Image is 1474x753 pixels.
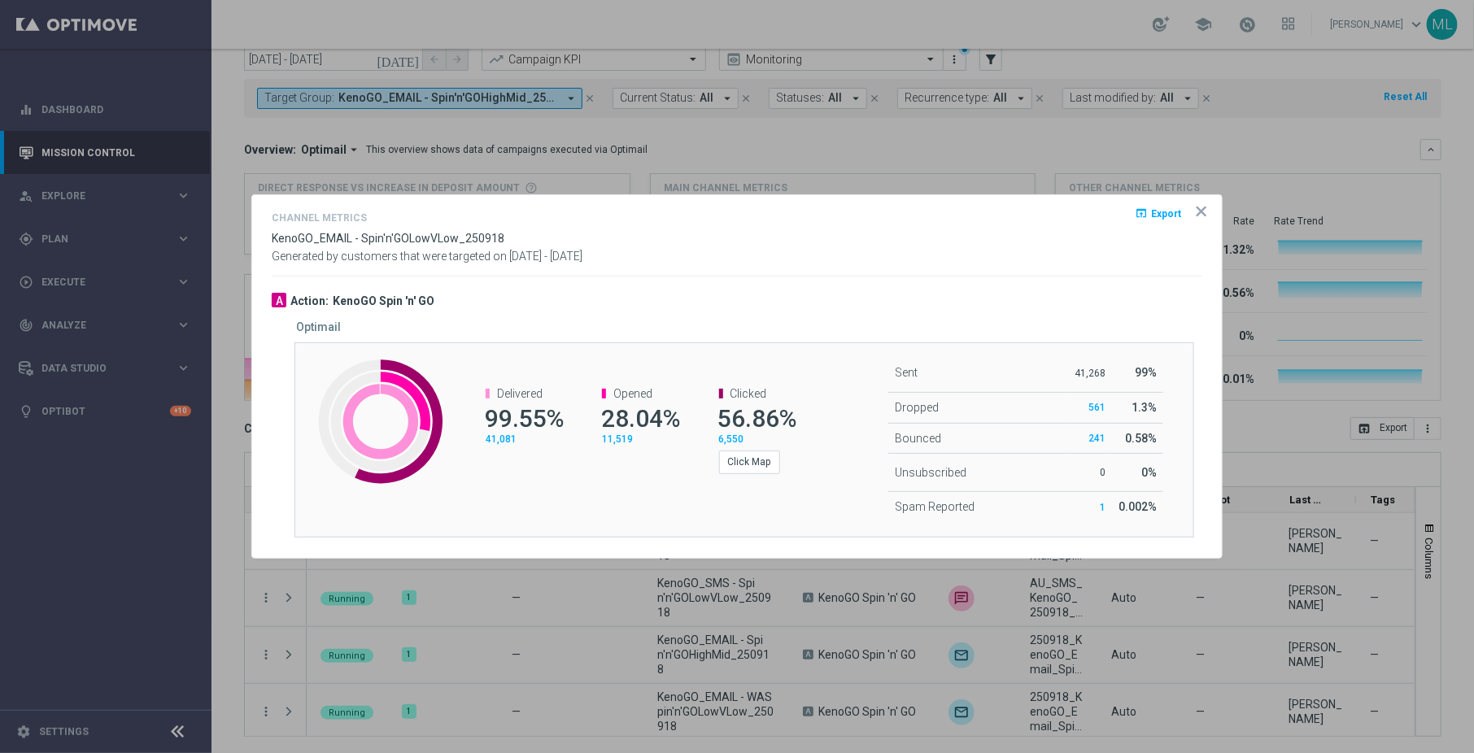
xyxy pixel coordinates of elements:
span: Export [1151,207,1181,219]
span: Clicked [730,387,767,400]
span: 99.55% [485,404,564,433]
span: 241 [1088,433,1105,444]
span: [DATE] - [DATE] [509,250,582,263]
button: open_in_browser Export [1133,203,1183,223]
span: 99% [1135,366,1157,379]
span: 6,550 [719,433,744,445]
button: Click Map [719,450,780,473]
span: 561 [1088,402,1105,413]
i: open_in_browser [1135,207,1148,220]
h3: KenoGO Spin 'n' GO [333,294,434,308]
span: 0.002% [1119,500,1157,513]
span: Delivered [497,387,543,400]
h3: Action: [290,294,329,308]
span: 41,081 [486,433,517,445]
p: 41,268 [1073,367,1105,380]
div: A [272,293,286,307]
span: 0.58% [1125,432,1157,445]
p: 0 [1073,466,1105,479]
span: 0% [1141,466,1157,479]
span: Spam Reported [895,500,975,513]
span: Sent [895,366,918,379]
span: Bounced [895,432,941,445]
span: Dropped [895,401,939,414]
span: KenoGO_EMAIL - Spin'n'GOLowVLow_250918 [272,232,504,245]
opti-icon: icon [1193,203,1210,220]
span: 56.86% [718,404,797,433]
span: Opened [613,387,652,400]
span: 1 [1100,502,1105,513]
span: Unsubscribed [895,466,966,479]
h5: Optimail [296,320,341,333]
span: 11,519 [602,433,633,445]
span: 1.3% [1132,401,1157,414]
span: 28.04% [601,404,680,433]
span: Generated by customers that were targeted on [272,250,507,263]
h4: Channel Metrics [272,212,367,224]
